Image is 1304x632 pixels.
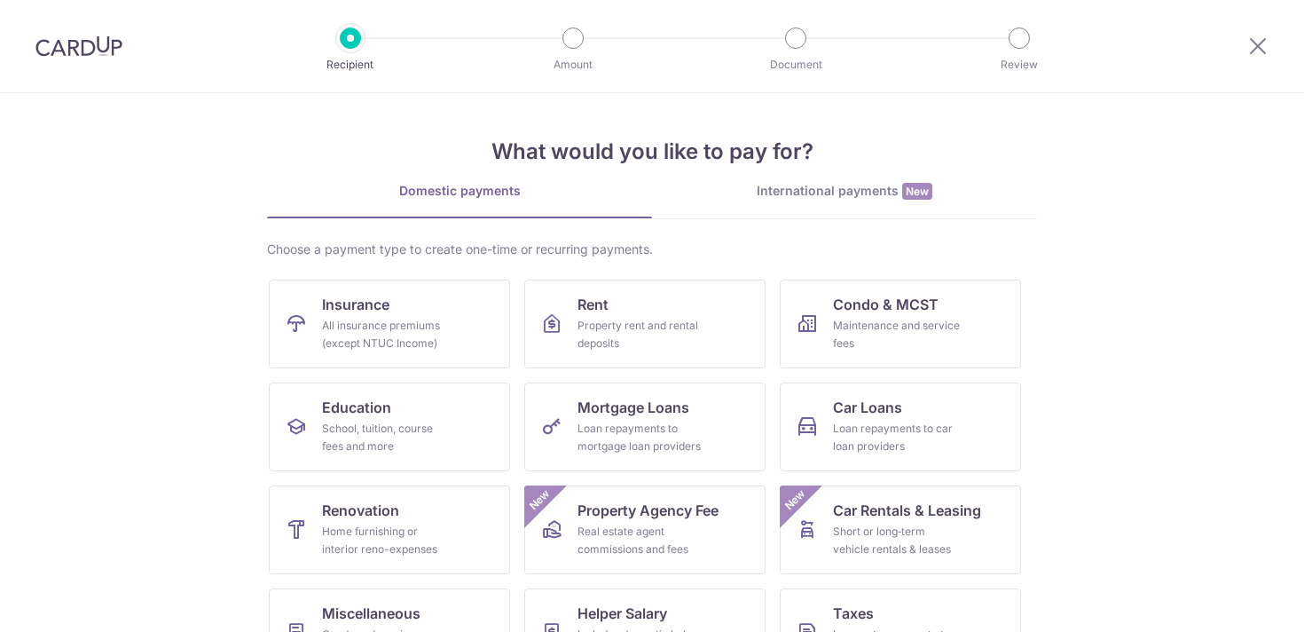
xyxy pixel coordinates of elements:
[267,182,652,200] div: Domestic payments
[577,523,705,558] div: Real estate agent commissions and fees
[781,486,810,515] span: New
[577,420,705,455] div: Loan repayments to mortgage loan providers
[652,182,1037,201] div: International payments
[577,603,667,624] span: Helper Salary
[269,280,510,368] a: InsuranceAll insurance premiums (except NTUC Income)
[322,603,420,624] span: Miscellaneous
[525,486,554,515] span: New
[269,486,510,574] a: RenovationHome furnishing or interior reno-expenses
[833,420,961,455] div: Loan repayments to car loan providers
[780,280,1021,368] a: Condo & MCSTMaintenance and service fees
[833,397,902,418] span: Car Loans
[577,294,609,315] span: Rent
[577,397,689,418] span: Mortgage Loans
[577,500,719,521] span: Property Agency Fee
[833,603,874,624] span: Taxes
[730,56,861,74] p: Document
[780,486,1021,574] a: Car Rentals & LeasingShort or long‑term vehicle rentals & leasesNew
[524,486,766,574] a: Property Agency FeeReal estate agent commissions and feesNew
[322,500,399,521] span: Renovation
[285,56,416,74] p: Recipient
[269,383,510,471] a: EducationSchool, tuition, course fees and more
[322,317,450,352] div: All insurance premiums (except NTUC Income)
[322,294,389,315] span: Insurance
[507,56,639,74] p: Amount
[954,56,1085,74] p: Review
[833,294,939,315] span: Condo & MCST
[322,420,450,455] div: School, tuition, course fees and more
[322,397,391,418] span: Education
[322,523,450,558] div: Home furnishing or interior reno-expenses
[833,500,981,521] span: Car Rentals & Leasing
[1190,579,1286,623] iframe: Opens a widget where you can find more information
[902,183,932,200] span: New
[780,383,1021,471] a: Car LoansLoan repayments to car loan providers
[577,317,705,352] div: Property rent and rental deposits
[267,241,1037,258] div: Choose a payment type to create one-time or recurring payments.
[833,523,961,558] div: Short or long‑term vehicle rentals & leases
[524,280,766,368] a: RentProperty rent and rental deposits
[833,317,961,352] div: Maintenance and service fees
[35,36,122,57] img: CardUp
[524,383,766,471] a: Mortgage LoansLoan repayments to mortgage loan providers
[267,136,1037,168] h4: What would you like to pay for?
